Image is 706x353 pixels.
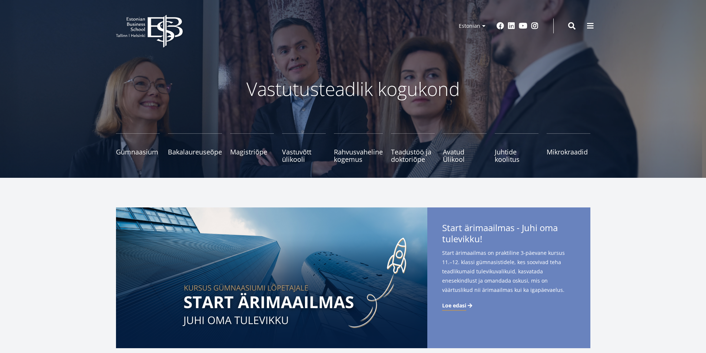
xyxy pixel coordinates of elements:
[547,148,590,156] span: Mikrokraadid
[168,148,222,156] span: Bakalaureuseõpe
[443,133,487,163] a: Avatud Ülikool
[230,148,274,156] span: Magistriõpe
[531,22,538,30] a: Instagram
[495,133,538,163] a: Juhtide koolitus
[442,248,576,294] span: Start ärimaailmas on praktiline 3-päevane kursus 11.–12. klassi gümnasistidele, kes soovivad teha...
[495,148,538,163] span: Juhtide koolitus
[116,148,160,156] span: Gümnaasium
[168,133,222,163] a: Bakalaureuseõpe
[547,133,590,163] a: Mikrokraadid
[116,207,427,348] img: Start arimaailmas
[497,22,504,30] a: Facebook
[157,78,550,100] p: Vastutusteadlik kogukond
[334,148,383,163] span: Rahvusvaheline kogemus
[442,233,482,244] span: tulevikku!
[334,133,383,163] a: Rahvusvaheline kogemus
[282,133,326,163] a: Vastuvõtt ülikooli
[508,22,515,30] a: Linkedin
[442,302,466,309] span: Loe edasi
[116,133,160,163] a: Gümnaasium
[230,133,274,163] a: Magistriõpe
[442,222,576,247] span: Start ärimaailmas - Juhi oma
[391,133,435,163] a: Teadustöö ja doktoriõpe
[443,148,487,163] span: Avatud Ülikool
[442,302,474,309] a: Loe edasi
[282,148,326,163] span: Vastuvõtt ülikooli
[519,22,527,30] a: Youtube
[391,148,435,163] span: Teadustöö ja doktoriõpe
